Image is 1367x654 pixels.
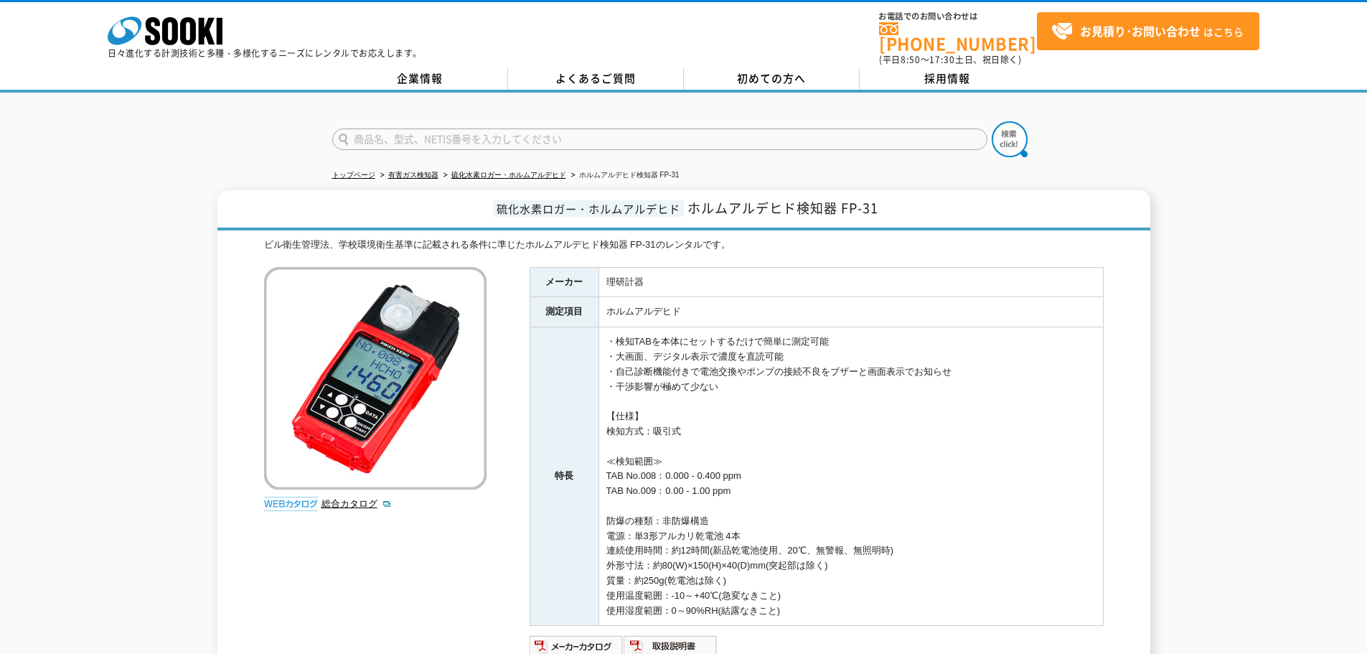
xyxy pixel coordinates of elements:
img: ホルムアルデヒド検知器 FP-31 [264,267,487,490]
a: 企業情報 [332,68,508,90]
strong: お見積り･お問い合わせ [1080,22,1201,39]
a: トップページ [332,171,375,179]
span: ホルムアルデヒド検知器 FP-31 [687,198,878,218]
img: btn_search.png [992,121,1028,157]
input: 商品名、型式、NETIS番号を入力してください [332,129,987,150]
th: メーカー [530,267,598,297]
a: 採用情報 [860,68,1035,90]
a: 有害ガス検知器 [388,171,438,179]
span: はこちら [1051,21,1244,42]
span: (平日 ～ 土日、祝日除く) [879,53,1021,66]
span: お電話でのお問い合わせは [879,12,1037,21]
span: 硫化水素ロガー・ホルムアルデヒド [493,200,684,217]
td: ホルムアルデヒド [598,297,1103,327]
td: ・検知TABを本体にセットするだけで簡単に測定可能 ・大画面、デジタル表示で濃度を直読可能 ・自己診断機能付きで電池交換やポンプの接続不良をブザーと画面表示でお知らせ ・干渉影響が極めて少ない ... [598,327,1103,626]
img: webカタログ [264,497,318,511]
td: 理研計器 [598,267,1103,297]
a: よくあるご質問 [508,68,684,90]
span: 初めての方へ [737,70,806,86]
span: 8:50 [901,53,921,66]
th: 特長 [530,327,598,626]
a: 硫化水素ロガー・ホルムアルデヒド [451,171,566,179]
a: お見積り･お問い合わせはこちら [1037,12,1259,50]
a: 総合カタログ [321,498,392,509]
th: 測定項目 [530,297,598,327]
div: ビル衛生管理法、学校環境衛生基準に記載される条件に準じたホルムアルデヒド検知器 FP-31のレンタルです。 [264,238,1104,253]
p: 日々進化する計測技術と多種・多様化するニーズにレンタルでお応えします。 [108,49,422,57]
a: 初めての方へ [684,68,860,90]
li: ホルムアルデヒド検知器 FP-31 [568,168,680,183]
a: [PHONE_NUMBER] [879,22,1037,52]
span: 17:30 [929,53,955,66]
